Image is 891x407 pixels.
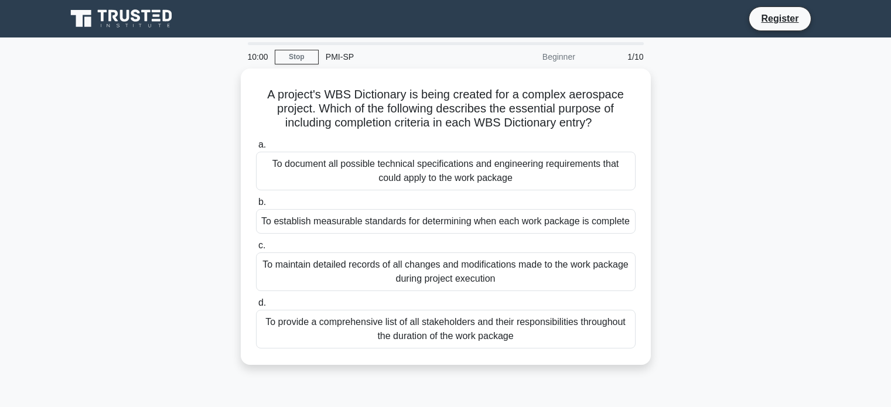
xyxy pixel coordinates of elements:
[258,197,266,207] span: b.
[480,45,582,69] div: Beginner
[256,252,636,291] div: To maintain detailed records of all changes and modifications made to the work package during pro...
[258,240,265,250] span: c.
[319,45,480,69] div: PMI-SP
[256,310,636,348] div: To provide a comprehensive list of all stakeholders and their responsibilities throughout the dur...
[582,45,651,69] div: 1/10
[241,45,275,69] div: 10:00
[754,11,805,26] a: Register
[258,297,266,307] span: d.
[255,87,637,131] h5: A project's WBS Dictionary is being created for a complex aerospace project. Which of the followi...
[258,139,266,149] span: a.
[275,50,319,64] a: Stop
[256,152,636,190] div: To document all possible technical specifications and engineering requirements that could apply t...
[256,209,636,234] div: To establish measurable standards for determining when each work package is complete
